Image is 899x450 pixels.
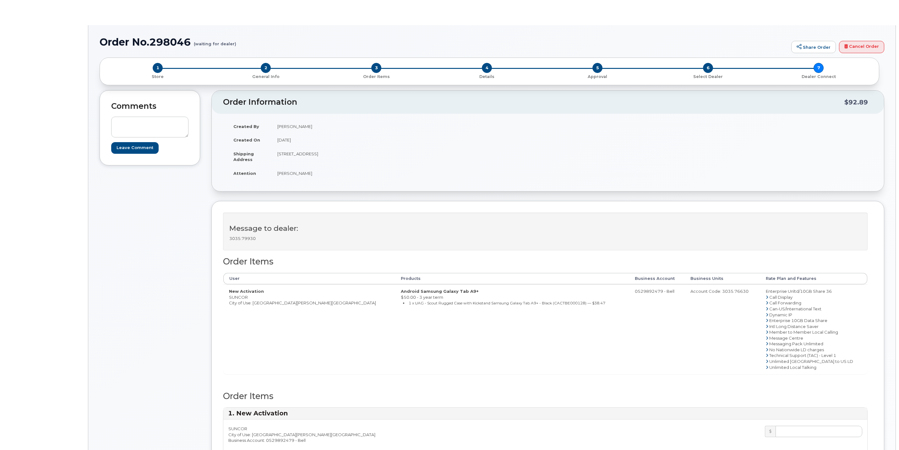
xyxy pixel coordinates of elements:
[760,273,867,284] th: Rate Plan and Features
[371,63,381,73] span: 3
[401,289,479,294] strong: Android Samsung Galaxy Tab A9+
[791,41,836,53] a: Share Order
[482,63,492,73] span: 4
[395,273,629,284] th: Products
[100,36,788,47] h1: Order No.298046
[432,73,542,80] a: 4 Details
[111,102,188,111] h2: Comments
[233,171,256,176] strong: Attention
[272,119,543,133] td: [PERSON_NAME]
[223,392,868,401] h2: Order Items
[229,225,861,232] h3: Message to dealer:
[213,74,319,80] p: General Info
[844,96,868,108] div: $92.89
[760,284,867,374] td: Enterprise Unltd/10GB Share 36
[395,284,629,374] td: $50.00 - 3 year term
[769,330,838,335] span: Member to Member Local Calling
[233,137,260,142] strong: Created On
[769,359,853,364] span: Unlimited [GEOGRAPHIC_DATA] to US LD
[272,166,543,180] td: [PERSON_NAME]
[769,341,823,346] span: Messaging Pack Unlimited
[223,284,395,374] td: SUNCOR City of Use: [GEOGRAPHIC_DATA][PERSON_NAME][GEOGRAPHIC_DATA]
[223,257,868,266] h2: Order Items
[233,124,259,129] strong: Created By
[839,41,884,53] a: Cancel Order
[210,73,321,80] a: 2 General Info
[223,98,844,107] h2: Order Information
[228,409,288,417] strong: 1. New Activation
[769,300,801,305] span: Call Forwarding
[685,273,760,284] th: Business Units
[769,312,792,317] span: Dynamic IP
[703,63,713,73] span: 6
[769,347,824,352] span: No Nationwide LD charges
[272,147,543,166] td: [STREET_ADDRESS]
[321,73,432,80] a: 3 Order Items
[765,426,776,437] div: $
[769,318,827,323] span: Enterprise 10GB Data Share
[629,273,685,284] th: Business Account
[233,151,254,162] strong: Shipping Address
[769,306,821,311] span: Can-US/International Text
[655,74,761,80] p: Select Dealer
[107,74,208,80] p: Store
[592,63,602,73] span: 5
[434,74,540,80] p: Details
[261,63,271,73] span: 2
[272,133,543,147] td: [DATE]
[153,63,163,73] span: 1
[545,74,650,80] p: Approval
[229,236,861,242] p: 3035.79930
[324,74,429,80] p: Order Items
[769,353,836,358] span: Technical Support (TAC) - Level 1
[690,288,755,294] div: Account Code: 3035.76630
[542,73,653,80] a: 5 Approval
[769,295,793,300] span: Call Display
[409,301,605,305] small: 1 x UAG - Scout Rugged Case with Kickstand Samsung Galaxy Tab A9+ - Black (CACTBE000128) — $38.47
[653,73,763,80] a: 6 Select Dealer
[769,336,803,341] span: Message Centre
[629,284,685,374] td: 0529892479 - Bell
[769,324,819,329] span: Intl Long Distance Saver
[769,365,816,370] span: Unlimited Local Talking
[111,142,159,154] input: Leave Comment
[194,36,236,46] small: (waiting for dealer)
[229,289,264,294] strong: New Activation
[105,73,210,80] a: 1 Store
[223,273,395,284] th: User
